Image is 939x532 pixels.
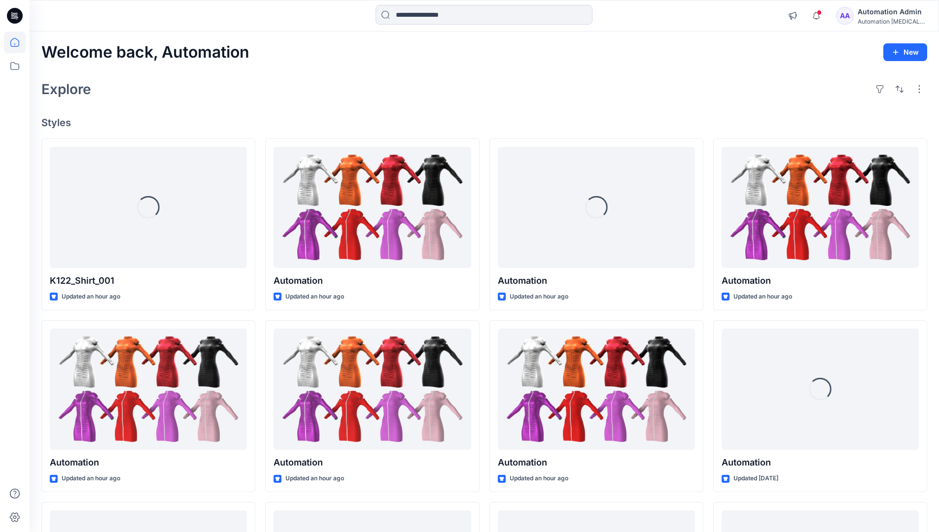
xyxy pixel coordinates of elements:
p: Updated an hour ago [510,292,568,302]
a: Automation [274,329,471,450]
p: Automation [722,274,919,288]
a: Automation [722,147,919,268]
h2: Welcome back, Automation [41,43,249,62]
div: AA [836,7,854,25]
a: Automation [50,329,247,450]
a: Automation [498,329,695,450]
p: Automation [274,274,471,288]
p: K122_Shirt_001 [50,274,247,288]
button: New [883,43,927,61]
p: Updated an hour ago [62,292,120,302]
p: Updated an hour ago [285,292,344,302]
h2: Explore [41,81,91,97]
div: Automation Admin [858,6,927,18]
p: Updated an hour ago [733,292,792,302]
p: Updated an hour ago [62,473,120,484]
p: Updated an hour ago [510,473,568,484]
p: Automation [274,456,471,469]
p: Updated [DATE] [733,473,778,484]
p: Updated an hour ago [285,473,344,484]
p: Automation [498,456,695,469]
div: Automation [MEDICAL_DATA]... [858,18,927,25]
p: Automation [722,456,919,469]
p: Automation [50,456,247,469]
h4: Styles [41,117,927,129]
p: Automation [498,274,695,288]
a: Automation [274,147,471,268]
